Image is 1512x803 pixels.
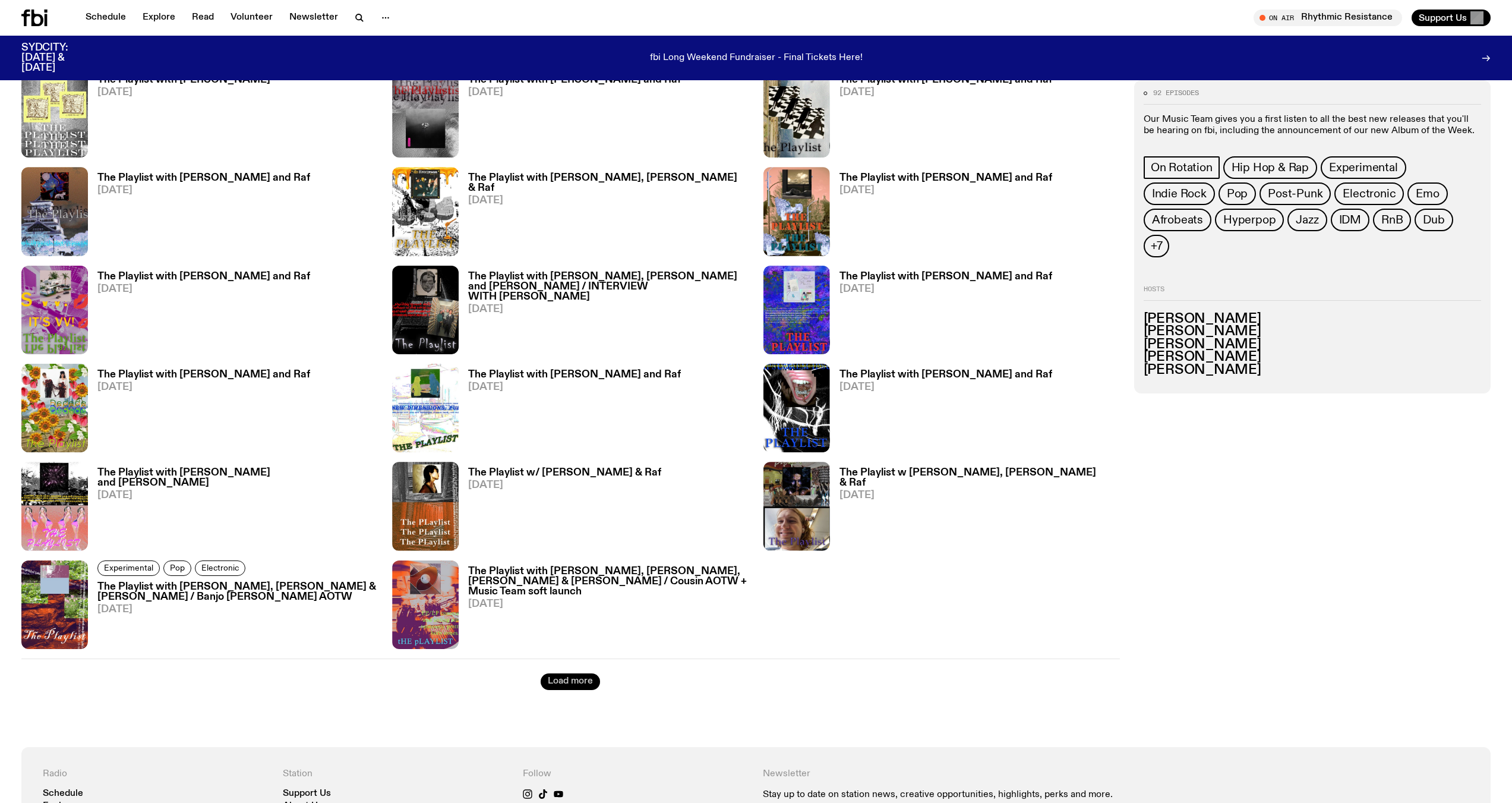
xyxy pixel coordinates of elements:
[1339,213,1361,226] span: IDM
[468,272,749,302] h3: The Playlist with [PERSON_NAME], [PERSON_NAME] and [PERSON_NAME] / INTERVIEW WITH [PERSON_NAME]
[830,272,1052,354] a: The Playlist with [PERSON_NAME] and Raf[DATE]
[43,769,269,780] h4: Radio
[1144,351,1481,364] h3: [PERSON_NAME]
[78,10,133,26] a: Schedule
[283,769,509,780] h4: Station
[830,75,1052,158] a: The Playlist with [PERSON_NAME] and Raf[DATE]
[468,196,749,206] span: [DATE]
[1144,114,1481,137] p: Our Music Team gives you a first listen to all the best new releases that you'll be hearing on fb...
[839,468,1120,488] h3: The Playlist w [PERSON_NAME], [PERSON_NAME] & Raf
[97,185,310,196] span: [DATE]
[459,370,681,452] a: The Playlist with [PERSON_NAME] and Raf[DATE]
[1144,182,1215,205] a: Indie Rock
[1296,213,1318,226] span: Jazz
[839,382,1052,392] span: [DATE]
[1334,182,1404,205] a: Electronic
[1416,187,1439,200] span: Emo
[1144,235,1170,257] button: +7
[468,382,681,392] span: [DATE]
[468,304,749,314] span: [DATE]
[104,563,153,572] span: Experimental
[1151,161,1213,174] span: On Rotation
[1144,286,1481,300] h2: Hosts
[1153,90,1199,96] span: 92 episodes
[1144,209,1211,231] a: Afrobeats
[468,370,681,380] h3: The Playlist with [PERSON_NAME] and Raf
[282,10,345,26] a: Newsletter
[1260,182,1331,205] a: Post-Punk
[459,272,749,354] a: The Playlist with [PERSON_NAME], [PERSON_NAME] and [PERSON_NAME] / INTERVIEW WITH [PERSON_NAME][D...
[459,75,681,158] a: The Playlist with [PERSON_NAME] and Raf[DATE]
[1144,312,1481,325] h3: [PERSON_NAME]
[1419,12,1467,23] span: Support Us
[839,490,1120,500] span: [DATE]
[1151,240,1163,253] span: +7
[839,272,1052,282] h3: The Playlist with [PERSON_NAME] and Raf
[839,284,1052,294] span: [DATE]
[1373,209,1411,231] a: RnB
[97,173,310,183] h3: The Playlist with [PERSON_NAME] and Raf
[97,272,310,282] h3: The Playlist with [PERSON_NAME] and Raf
[830,370,1052,452] a: The Playlist with [PERSON_NAME] and Raf[DATE]
[97,582,378,602] h3: The Playlist with [PERSON_NAME], [PERSON_NAME] & [PERSON_NAME] / Banjo [PERSON_NAME] AOTW
[97,370,310,380] h3: The Playlist with [PERSON_NAME] and Raf
[170,563,185,572] span: Pop
[1227,187,1248,200] span: Pop
[1321,156,1406,179] a: Experimental
[21,43,97,73] h3: SYDCITY: [DATE] & [DATE]
[839,370,1052,380] h3: The Playlist with [PERSON_NAME] and Raf
[43,789,83,798] a: Schedule
[650,53,863,64] p: fbi Long Weekend Fundraiser - Final Tickets Here!
[1144,338,1481,351] h3: [PERSON_NAME]
[88,370,310,452] a: The Playlist with [PERSON_NAME] and Raf[DATE]
[468,87,681,97] span: [DATE]
[1254,10,1402,26] button: On AirRhythmic Resistance
[468,566,749,597] h3: The Playlist with [PERSON_NAME], [PERSON_NAME], [PERSON_NAME] & [PERSON_NAME] / Cousin AOTW + Mus...
[763,769,1229,780] h4: Newsletter
[1287,209,1327,231] a: Jazz
[1412,10,1491,26] button: Support Us
[97,87,270,97] span: [DATE]
[163,560,191,576] a: Pop
[1343,187,1396,200] span: Electronic
[468,468,661,478] h3: The Playlist w/ [PERSON_NAME] & Raf
[97,604,378,615] span: [DATE]
[1331,209,1369,231] a: IDM
[763,789,1229,801] p: Stay up to date on station news, creative opportunities, highlights, perks and more.
[97,468,378,488] h3: The Playlist with [PERSON_NAME] and [PERSON_NAME]
[88,75,270,158] a: The Playlist with [PERSON_NAME][DATE]
[1381,213,1403,226] span: RnB
[1232,161,1309,174] span: Hip Hop & Rap
[468,480,661,490] span: [DATE]
[523,769,749,780] h4: Follow
[1152,187,1207,200] span: Indie Rock
[283,789,331,798] a: Support Us
[839,173,1052,183] h3: The Playlist with [PERSON_NAME] and Raf
[1423,213,1444,226] span: Dub
[1329,161,1398,174] span: Experimental
[1144,156,1220,179] a: On Rotation
[1144,325,1481,338] h3: [PERSON_NAME]
[135,10,182,26] a: Explore
[830,468,1120,550] a: The Playlist w [PERSON_NAME], [PERSON_NAME] & Raf[DATE]
[1223,213,1276,226] span: Hyperpop
[1219,182,1256,205] a: Pop
[541,673,600,690] button: Load more
[459,173,749,256] a: The Playlist with [PERSON_NAME], [PERSON_NAME] & Raf[DATE]
[839,185,1052,196] span: [DATE]
[1152,213,1203,226] span: Afrobeats
[839,87,1052,97] span: [DATE]
[195,560,245,576] a: Electronic
[97,560,160,576] a: Experimental
[468,173,749,193] h3: The Playlist with [PERSON_NAME], [PERSON_NAME] & Raf
[88,468,378,550] a: The Playlist with [PERSON_NAME] and [PERSON_NAME][DATE]
[1215,209,1284,231] a: Hyperpop
[468,599,749,609] span: [DATE]
[459,566,749,649] a: The Playlist with [PERSON_NAME], [PERSON_NAME], [PERSON_NAME] & [PERSON_NAME] / Cousin AOTW + Mus...
[1415,209,1453,231] a: Dub
[97,284,310,294] span: [DATE]
[1144,364,1481,377] h3: [PERSON_NAME]
[97,490,378,500] span: [DATE]
[88,173,310,256] a: The Playlist with [PERSON_NAME] and Raf[DATE]
[97,382,310,392] span: [DATE]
